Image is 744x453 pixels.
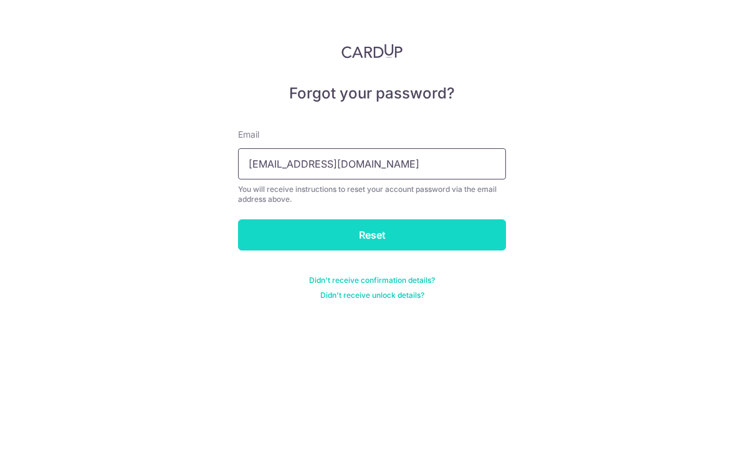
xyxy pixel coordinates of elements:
[238,128,259,141] label: Email
[238,219,506,250] input: Reset
[320,290,424,300] a: Didn't receive unlock details?
[238,83,506,103] h5: Forgot your password?
[238,184,506,204] div: You will receive instructions to reset your account password via the email address above.
[238,148,506,179] input: Enter your Email
[341,44,403,59] img: CardUp Logo
[309,275,435,285] a: Didn't receive confirmation details?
